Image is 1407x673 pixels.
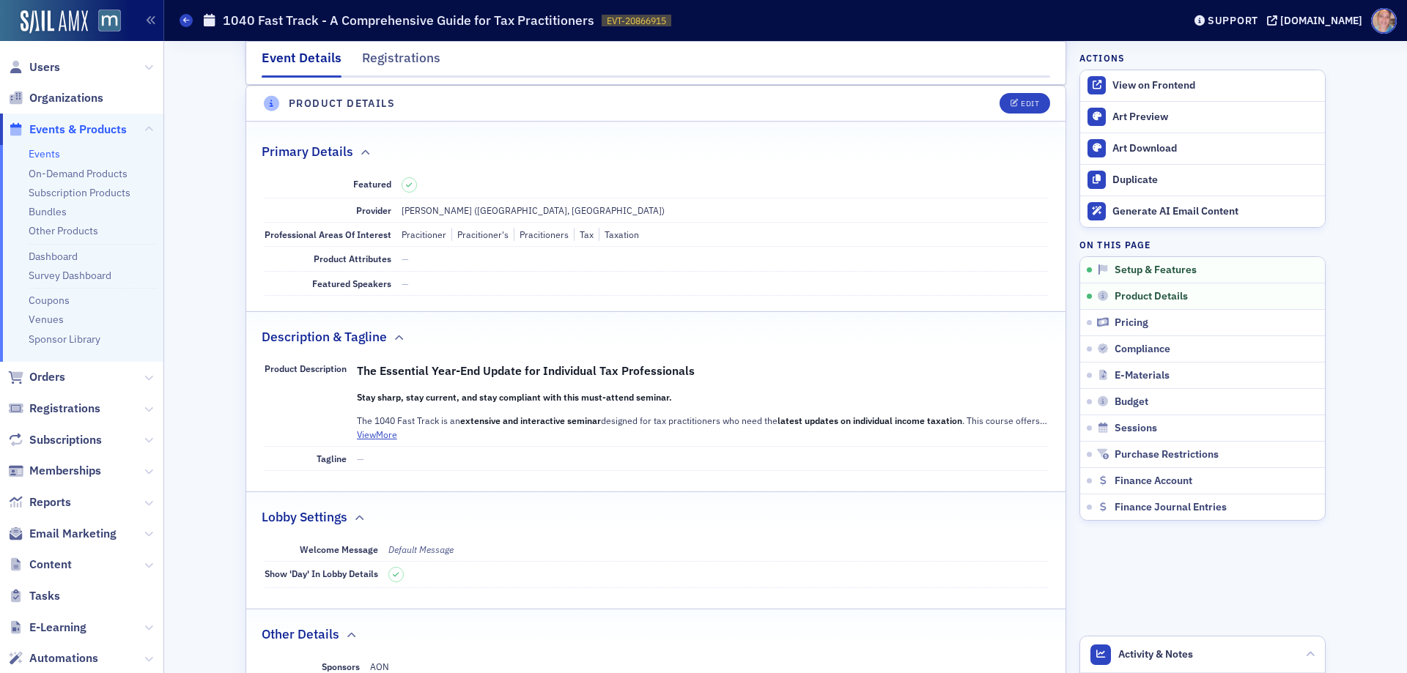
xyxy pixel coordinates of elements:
span: Memberships [29,463,101,479]
span: Provider [356,204,391,216]
div: Pracitioner [402,228,446,241]
span: — [402,278,409,289]
span: E-Materials [1115,369,1170,382]
div: Generate AI Email Content [1112,205,1318,218]
span: Product Details [1115,290,1188,303]
button: [DOMAIN_NAME] [1267,15,1367,26]
div: View on Frontend [1112,79,1318,92]
span: Content [29,557,72,573]
a: Events [29,147,60,160]
span: Purchase Restrictions [1115,448,1219,461]
a: Sponsor Library [29,332,100,346]
span: Finance Journal Entries [1115,501,1227,514]
span: Budget [1115,395,1148,409]
a: Email Marketing [8,526,117,542]
button: ViewMore [357,428,397,441]
span: E-Learning [29,620,86,636]
a: Subscription Products [29,186,130,199]
span: Email Marketing [29,526,117,542]
div: Edit [1021,100,1039,108]
span: Finance Account [1115,475,1192,488]
span: Tasks [29,588,60,604]
span: Product Description [265,362,347,374]
h1: 1040 Fast Track - A Comprehensive Guide for Tax Practitioners [223,12,594,29]
span: Users [29,59,60,75]
span: Events & Products [29,122,127,138]
span: Subscriptions [29,432,102,448]
h2: Other Details [262,625,339,644]
img: SailAMX [21,10,88,34]
span: Registrations [29,401,100,417]
div: Pracitioners [514,228,569,241]
a: Tasks [8,588,60,604]
strong: latest updates on individual income taxation [778,414,962,426]
span: [PERSON_NAME] ([GEOGRAPHIC_DATA], [GEOGRAPHIC_DATA]) [402,204,665,216]
div: Taxation [599,228,639,241]
span: — [402,253,409,264]
span: Sessions [1115,422,1157,435]
a: Users [8,59,60,75]
a: View Homepage [88,10,121,34]
span: Automations [29,650,98,666]
h2: Lobby Settings [262,507,347,527]
a: Reports [8,494,71,510]
a: Bundles [29,205,67,218]
span: Sponsors [322,661,360,672]
button: Generate AI Email Content [1080,196,1325,227]
p: The 1040 Fast Track is an designed for tax practitioners who need the . This course offers a deep... [357,414,1048,427]
div: AON [370,660,389,673]
span: Profile [1371,8,1397,34]
div: Support [1208,14,1258,27]
span: Orders [29,369,65,385]
a: Subscriptions [8,432,102,448]
span: Reports [29,494,71,510]
div: [DOMAIN_NAME] [1280,14,1362,27]
span: Organizations [29,90,103,106]
a: Organizations [8,90,103,106]
a: Art Preview [1080,102,1325,133]
a: Registrations [8,401,100,417]
span: Featured Speakers [312,278,391,289]
h2: Description & Tagline [262,327,387,346]
a: Other Products [29,224,98,237]
button: Edit [1000,93,1050,114]
img: SailAMX [98,10,121,32]
strong: Stay sharp, stay current, and stay compliant with this must-attend seminar. [357,391,672,403]
a: Venues [29,313,64,326]
h2: Primary Details [262,142,353,161]
a: Art Download [1080,133,1325,164]
span: Product Attributes [314,253,391,264]
a: Automations [8,650,98,666]
span: Pricing [1115,316,1148,330]
div: Event Details [262,48,341,78]
button: Duplicate [1080,164,1325,196]
a: On-Demand Products [29,167,128,180]
div: Duplicate [1112,174,1318,187]
a: View on Frontend [1080,70,1325,101]
span: Professional Areas Of Interest [265,228,391,240]
a: Dashboard [29,250,78,263]
span: Welcome Message [300,543,378,555]
div: Default Message [388,543,1048,556]
h4: On this page [1079,238,1326,251]
span: Tagline [317,453,347,464]
span: Show 'Day' in Lobby Details [265,568,378,579]
h4: Product Details [289,96,395,111]
a: Coupons [29,294,70,307]
a: Content [8,557,72,573]
span: Featured [353,178,391,190]
a: Survey Dashboard [29,269,111,282]
div: Pracitioner's [451,228,509,241]
a: Memberships [8,463,101,479]
span: Activity & Notes [1118,647,1193,662]
span: Compliance [1115,343,1170,356]
a: Orders [8,369,65,385]
strong: extensive and interactive seminar [460,414,601,426]
h4: Actions [1079,51,1125,64]
div: Art Download [1112,142,1318,155]
div: Art Preview [1112,111,1318,124]
span: — [357,453,364,464]
span: Setup & Features [1115,264,1197,277]
span: EVT-20866915 [607,15,666,27]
